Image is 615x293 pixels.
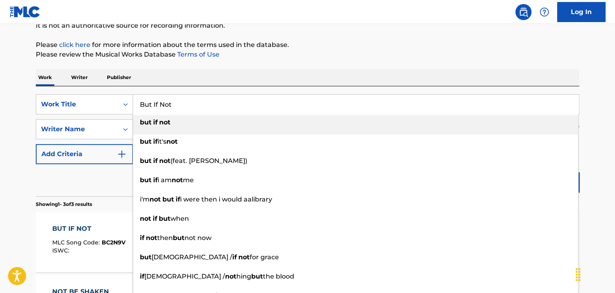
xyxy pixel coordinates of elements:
strong: not [159,157,170,165]
strong: not [140,215,151,222]
span: the blood [263,273,294,280]
div: Help [536,4,552,20]
strong: if [153,118,158,126]
a: Terms of Use [176,51,219,58]
strong: not [238,253,250,261]
p: Please for more information about the terms used in the database. [36,40,579,50]
strong: if [153,176,158,184]
img: MLC Logo [10,6,41,18]
a: Public Search [515,4,531,20]
strong: not [159,118,170,126]
p: Work [36,69,54,86]
span: me [183,176,194,184]
p: Writer [69,69,90,86]
iframe: Chat Widget [575,254,615,293]
strong: if [153,138,158,145]
strong: not [225,273,236,280]
div: BUT IF NOT [52,224,125,234]
span: BC2N9V [102,239,125,246]
span: i am [158,176,172,184]
span: i were then i would aalibrary [180,195,272,203]
strong: if [232,253,237,261]
span: then [157,234,173,242]
strong: if [153,215,157,222]
strong: but [140,118,152,126]
span: [DEMOGRAPHIC_DATA] / [144,273,225,280]
div: Work Title [41,100,113,109]
strong: but [159,215,170,222]
a: Log In [557,2,605,22]
span: when [170,215,189,222]
strong: but [251,273,263,280]
p: Showing 1 - 3 of 3 results [36,201,92,208]
strong: if [140,273,144,280]
a: click here [59,41,90,49]
p: It is not an authoritative source for recording information. [36,21,579,31]
span: hing [236,273,251,280]
strong: but [140,157,152,165]
span: (feat. [PERSON_NAME]) [170,157,247,165]
img: search [519,7,528,17]
div: Writer Name [41,124,113,134]
span: for grace [250,253,279,261]
strong: if [176,195,180,203]
strong: but [162,195,174,203]
strong: if [153,157,158,165]
span: ISWC : [52,247,71,254]
strong: not [146,234,157,242]
span: MLC Song Code : [52,239,102,246]
span: i'm [140,195,150,203]
strong: but [140,138,152,145]
strong: not [166,138,178,145]
strong: but [140,253,152,261]
p: Please review the Musical Works Database [36,50,579,59]
img: help [539,7,549,17]
strong: not [172,176,183,184]
a: BUT IF NOTMLC Song Code:BC2N9VISWC:Writers (6)[PERSON_NAME], [PERSON_NAME], [PERSON_NAME], [PERSO... [36,212,579,272]
p: Publisher [105,69,133,86]
button: Add Criteria [36,144,133,164]
div: Drag [572,262,584,287]
img: 9d2ae6d4665cec9f34b9.svg [117,149,127,159]
span: not now [184,234,211,242]
strong: not [150,195,161,203]
strong: but [173,234,184,242]
strong: but [140,176,152,184]
form: Search Form [36,94,579,196]
span: it's [158,138,166,145]
strong: if [140,234,144,242]
span: [DEMOGRAPHIC_DATA] / [152,253,232,261]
